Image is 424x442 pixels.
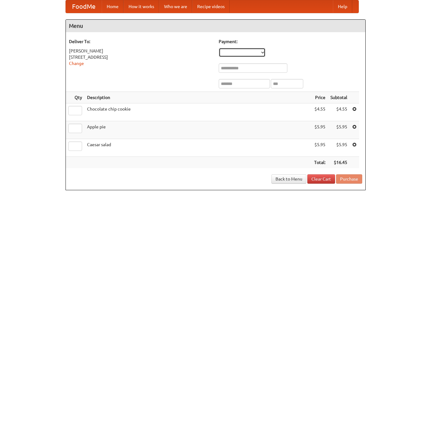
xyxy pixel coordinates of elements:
td: Chocolate chip cookie [85,103,312,121]
td: $5.95 [328,121,350,139]
h5: Payment: [219,38,362,45]
button: Purchase [336,174,362,184]
a: How it works [124,0,159,13]
h4: Menu [66,20,365,32]
a: Home [102,0,124,13]
th: Subtotal [328,92,350,103]
a: Clear Cart [307,174,335,184]
th: Qty [66,92,85,103]
td: $5.95 [312,139,328,157]
a: Help [333,0,352,13]
th: Description [85,92,312,103]
th: Price [312,92,328,103]
a: Who we are [159,0,192,13]
a: FoodMe [66,0,102,13]
div: [STREET_ADDRESS] [69,54,212,60]
a: Change [69,61,84,66]
a: Back to Menu [271,174,306,184]
th: Total: [312,157,328,168]
a: Recipe videos [192,0,230,13]
td: Apple pie [85,121,312,139]
td: $4.55 [312,103,328,121]
td: $5.95 [312,121,328,139]
div: [PERSON_NAME] [69,48,212,54]
td: $5.95 [328,139,350,157]
th: $16.45 [328,157,350,168]
td: $4.55 [328,103,350,121]
td: Caesar salad [85,139,312,157]
h5: Deliver To: [69,38,212,45]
